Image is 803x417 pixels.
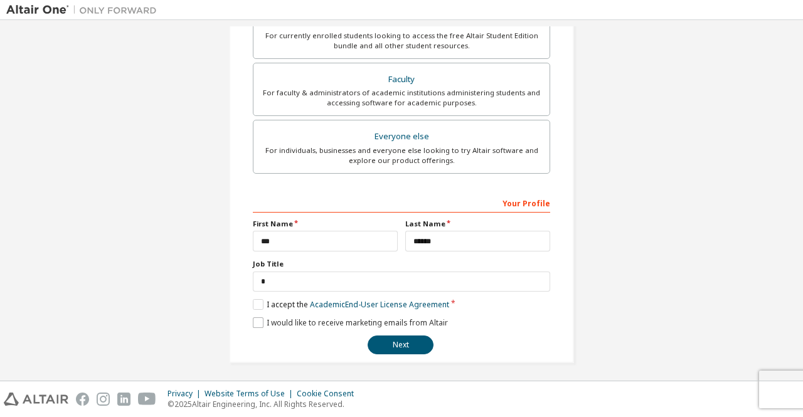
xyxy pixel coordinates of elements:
div: Everyone else [261,128,542,145]
div: Cookie Consent [297,389,361,399]
img: instagram.svg [97,393,110,406]
p: © 2025 Altair Engineering, Inc. All Rights Reserved. [168,399,361,409]
div: Website Terms of Use [205,389,297,399]
div: For currently enrolled students looking to access the free Altair Student Edition bundle and all ... [261,31,542,51]
label: Job Title [253,259,550,269]
a: Academic End-User License Agreement [310,299,449,310]
img: altair_logo.svg [4,393,68,406]
div: Your Profile [253,193,550,213]
label: Last Name [405,219,550,229]
img: youtube.svg [138,393,156,406]
div: For individuals, businesses and everyone else looking to try Altair software and explore our prod... [261,145,542,166]
div: For faculty & administrators of academic institutions administering students and accessing softwa... [261,88,542,108]
img: linkedin.svg [117,393,130,406]
div: Faculty [261,71,542,88]
img: facebook.svg [76,393,89,406]
label: I accept the [253,299,449,310]
div: Privacy [168,389,205,399]
button: Next [368,335,433,354]
img: Altair One [6,4,163,16]
label: First Name [253,219,398,229]
label: I would like to receive marketing emails from Altair [253,317,448,328]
